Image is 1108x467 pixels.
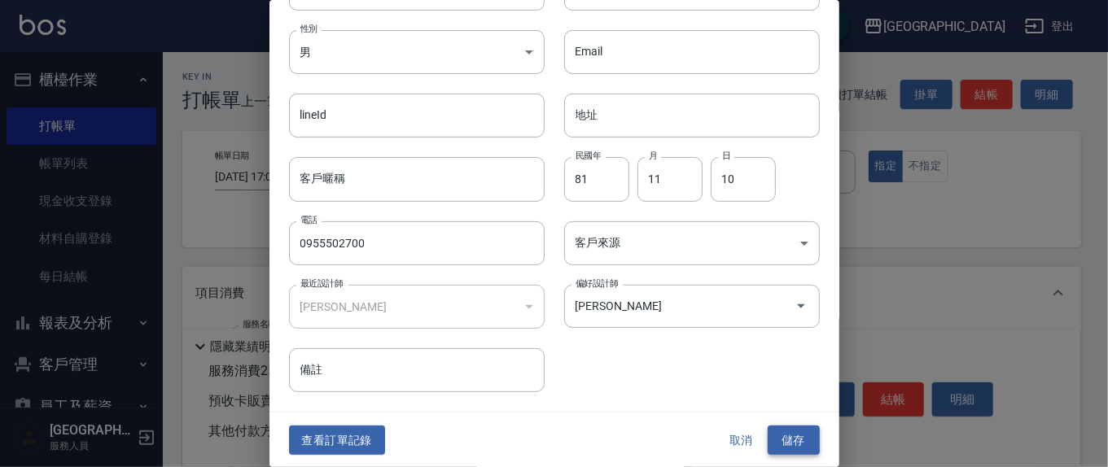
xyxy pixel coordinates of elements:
div: 男 [289,30,545,74]
div: [PERSON_NAME] [289,285,545,329]
button: 查看訂單記錄 [289,426,385,456]
label: 性別 [300,23,318,35]
label: 偏好設計師 [576,277,618,290]
button: Open [788,293,814,319]
label: 最近設計師 [300,277,343,290]
label: 日 [722,150,730,162]
label: 電話 [300,214,318,226]
button: 儲存 [768,426,820,456]
label: 月 [649,150,657,162]
label: 民國年 [576,150,601,162]
button: 取消 [716,426,768,456]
